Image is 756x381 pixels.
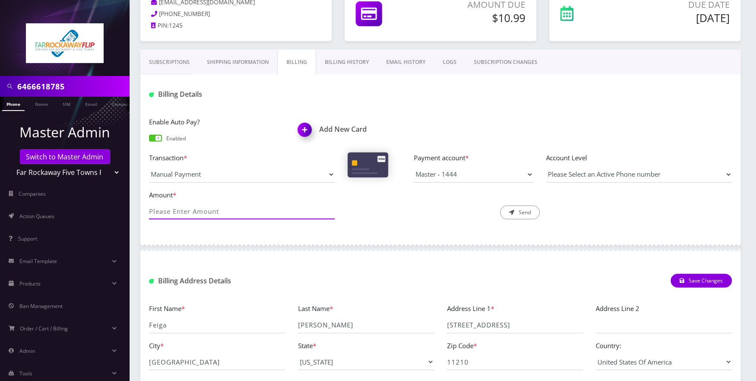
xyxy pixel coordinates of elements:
label: Last Name [298,304,333,314]
a: Billing History [316,50,378,75]
span: Email Template [19,257,57,265]
img: Add New Card [294,120,319,146]
label: Payment account [414,153,534,163]
p: Enabled [166,135,186,143]
span: Support [18,235,37,242]
img: Far Rockaway Five Towns Flip [26,23,104,63]
span: Order / Cart / Billing [20,325,68,332]
a: Name [31,97,52,110]
span: 1245 [169,22,183,29]
h1: Add New Card [298,125,434,133]
input: Please Enter Amount [149,203,335,219]
img: Billing Address Detail [149,279,154,284]
input: First Name [149,317,285,333]
a: Add New CardAdd New Card [298,125,434,133]
h5: $10.99 [432,11,526,24]
a: EMAIL HISTORY [378,50,434,75]
label: Zip Code [447,341,477,351]
label: Amount [149,190,335,200]
label: Transaction [149,153,335,163]
span: Tools [19,370,32,377]
label: Address Line 2 [596,304,640,314]
label: Address Line 1 [447,304,494,314]
a: Billing [277,50,316,75]
input: Address Line 1 [447,317,583,333]
input: Zip [447,354,583,370]
input: Last Name [298,317,434,333]
a: SUBSCRIPTION CHANGES [465,50,546,75]
a: SIM [58,97,75,110]
a: LOGS [434,50,465,75]
label: City [149,341,164,351]
img: Cards [348,152,388,178]
a: Company [108,97,137,110]
span: Ban Management [19,302,63,310]
label: Country: [596,341,622,351]
h1: Billing Address Details [149,277,335,285]
span: Products [19,280,41,287]
button: Save Changes [671,274,732,288]
input: City [149,354,285,370]
label: Account Level [546,153,732,163]
h1: Billing Details [149,90,335,98]
h5: [DATE] [621,11,730,24]
button: Send [500,206,540,219]
span: Companies [19,190,46,197]
label: First Name [149,304,185,314]
a: Email [81,97,102,110]
label: State [298,341,316,351]
a: Shipping Information [198,50,277,75]
span: Action Queues [19,213,54,220]
a: PIN: [151,22,169,30]
img: Billing Details [149,92,154,97]
span: Admin [19,347,35,355]
a: Switch to Master Admin [20,149,110,164]
a: Subscriptions [140,50,198,75]
input: Search in Company [17,78,127,95]
a: Phone [2,97,25,111]
span: [PHONE_NUMBER] [159,10,210,18]
label: Enable Auto Pay? [149,117,285,127]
